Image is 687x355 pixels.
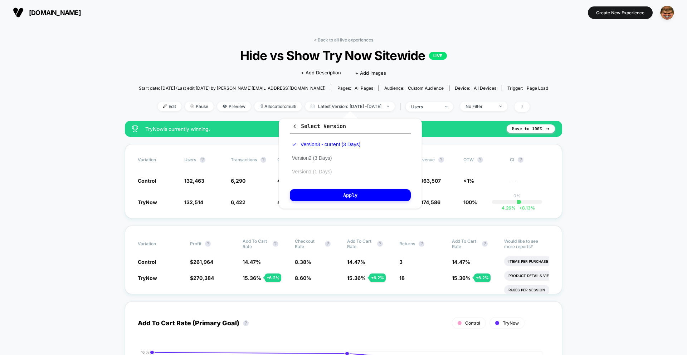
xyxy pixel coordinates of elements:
img: end [387,105,389,107]
span: Add To Cart Rate [347,238,374,249]
span: 15.36 % [347,275,366,281]
span: 132,463 [184,178,204,184]
span: TryNow [503,320,519,326]
span: TryNow [138,199,157,205]
span: CI [510,157,549,163]
span: + [519,205,522,211]
button: Version3 - current (3 Days) [290,141,362,148]
div: Pages: [337,85,373,91]
button: Version2 (3 Days) [290,155,334,161]
button: ? [273,241,278,247]
img: Visually logo [13,7,24,18]
button: Apply [290,189,411,201]
button: ? [518,157,523,163]
span: 4.26 % [502,205,516,211]
button: Move to 100% [507,124,555,133]
span: Page Load [527,85,548,91]
div: Trigger: [507,85,548,91]
span: Add To Cart Rate [243,238,269,249]
div: users [411,104,440,109]
span: Checkout Rate [295,238,321,249]
span: all devices [474,85,496,91]
span: 100% [463,199,477,205]
button: Version1 (1 Days) [290,168,334,175]
img: ppic [660,6,674,20]
span: --- [510,179,549,184]
span: users [184,157,196,162]
p: LIVE [429,52,447,60]
span: Select Version [292,123,346,130]
span: Control [138,178,156,184]
span: + Add Images [355,70,386,76]
div: + 6.2 % [474,273,491,282]
span: + Add Description [301,69,341,77]
button: ppic [658,5,676,20]
span: Preview [217,102,251,111]
a: < Back to all live experiences [314,37,373,43]
span: TryNow is currently winning. [145,126,500,132]
button: Create New Experience [588,6,653,19]
button: ? [377,241,383,247]
span: Transactions [231,157,257,162]
span: Add To Cart Rate [452,238,478,249]
span: 8.60 % [295,275,311,281]
span: 15.36 % [452,275,471,281]
button: ? [477,157,483,163]
span: [DOMAIN_NAME] [29,9,81,16]
tspan: 16 % [141,350,149,354]
span: all pages [355,85,373,91]
span: Device: [449,85,502,91]
img: rebalance [260,104,263,108]
button: ? [419,241,424,247]
span: Control [465,320,480,326]
span: 14.47 % [347,259,365,265]
button: ? [243,320,249,326]
img: success_star [132,125,138,132]
span: Start date: [DATE] (Last edit [DATE] by [PERSON_NAME][EMAIL_ADDRESS][DOMAIN_NAME]) [139,85,326,91]
p: 0% [513,193,521,198]
span: 15.36 % [243,275,261,281]
span: Profit [190,241,201,246]
p: Would like to see more reports? [504,238,549,249]
span: Allocation: multi [254,102,302,111]
span: OTW [463,157,503,163]
span: 6,422 [231,199,245,205]
button: ? [325,241,331,247]
li: Product Details Views Rate [504,271,570,281]
span: 18 [399,275,405,281]
div: + 6.2 % [369,273,386,282]
button: ? [205,241,211,247]
img: calendar [311,104,315,108]
span: Variation [138,157,177,163]
div: + 6.2 % [265,273,281,282]
span: Hide vs Show Try Now Sitewide [159,48,528,63]
img: end [445,106,448,107]
span: 270,384 [193,275,214,281]
p: | [516,198,518,204]
button: ? [438,157,444,163]
span: Returns [399,241,415,246]
span: 132,514 [184,199,203,205]
span: Custom Audience [408,85,444,91]
button: Select Version [290,122,411,134]
div: Audience: [384,85,444,91]
span: | [398,102,406,112]
span: 14.47 % [243,259,261,265]
button: [DOMAIN_NAME] [11,7,83,18]
img: edit [163,104,167,108]
span: $ [190,259,213,265]
span: Latest Version: [DATE] - [DATE] [305,102,395,111]
span: TryNow [138,275,157,281]
span: Edit [158,102,181,111]
li: Items Per Purchase [504,256,552,266]
button: ? [260,157,266,163]
span: 363,507 [420,178,441,184]
span: Variation [138,238,177,249]
span: 8.38 % [295,259,311,265]
span: 374,586 [420,199,440,205]
button: ? [200,157,205,163]
span: 8.13 % [516,205,535,211]
span: $ [190,275,214,281]
span: Control [138,259,156,265]
img: end [190,104,194,108]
